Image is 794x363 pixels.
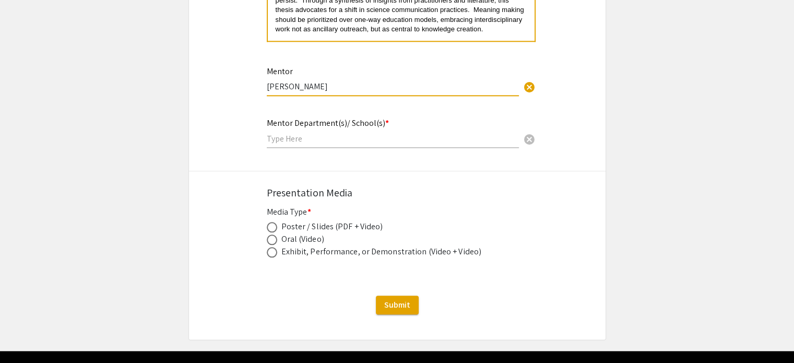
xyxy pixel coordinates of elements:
[267,185,528,201] div: Presentation Media
[281,220,383,233] div: Poster / Slides (PDF + Video)
[523,81,536,93] span: cancel
[267,206,311,217] mat-label: Media Type
[8,316,44,355] iframe: Chat
[267,66,293,77] mat-label: Mentor
[267,118,389,128] mat-label: Mentor Department(s)/ School(s)
[281,245,481,258] div: Exhibit, Performance, or Demonstration (Video + Video)
[519,76,540,97] button: Clear
[267,133,519,144] input: Type Here
[376,296,419,314] button: Submit
[523,133,536,146] span: cancel
[267,81,519,92] input: Type Here
[519,128,540,149] button: Clear
[281,233,324,245] div: Oral (Video)
[384,299,410,310] span: Submit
